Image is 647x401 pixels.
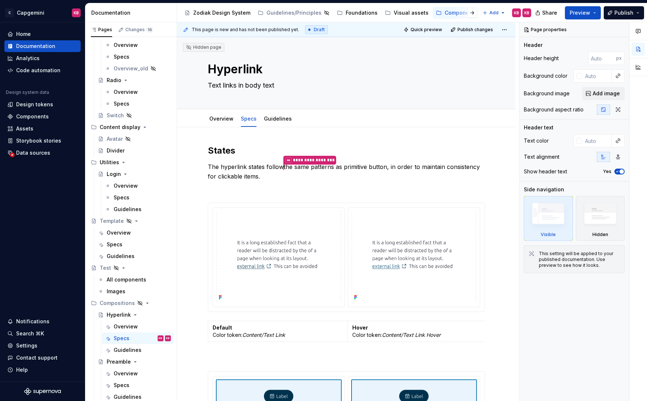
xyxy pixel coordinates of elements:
div: Data sources [16,149,50,157]
p: The hyperlink states follow the same patterns as primitive button, in order to maintain consisten... [208,162,485,181]
span: Quick preview [411,27,442,33]
div: Overview [206,111,236,126]
div: Zodiak Design System [193,9,250,16]
div: C [5,8,14,17]
a: Components [4,111,81,122]
div: Specs [114,100,129,107]
a: Specs [102,192,174,203]
a: Specs [95,239,174,250]
a: Template [88,215,174,227]
div: Guidelines [114,393,141,401]
span: 16 [146,27,153,33]
div: KB [74,10,79,16]
div: Storybook stories [16,137,61,144]
div: KB [514,10,519,16]
span: Share [542,9,557,16]
button: Share [532,6,562,19]
button: Notifications [4,316,81,327]
div: Radio [107,77,121,84]
div: Hidden [576,196,625,241]
a: Hyperlink [95,309,174,321]
div: All components [107,276,146,283]
div: Documentation [91,9,174,16]
div: Specs [114,53,129,60]
a: Overview [209,115,234,122]
div: Capgemini [17,9,44,16]
a: Specs [102,51,174,63]
div: Components [445,9,477,16]
div: Compositions [100,299,135,307]
div: Specs [107,241,122,248]
button: Contact support [4,352,81,364]
em: Content/Text Link [242,332,285,338]
a: Settings [4,340,81,352]
a: Switch [95,110,174,121]
a: Login [95,168,174,180]
div: Template [100,217,124,225]
div: Overview_old [114,65,148,72]
svg: Supernova Logo [24,388,61,395]
div: KB [524,10,529,16]
div: Overview [114,323,138,330]
div: Components [16,113,49,120]
div: Specs [114,194,129,201]
div: Overview [114,370,138,377]
div: Overview [114,41,138,49]
div: Guidelines [114,206,141,213]
a: Specs [102,98,174,110]
span: Draft [314,27,325,33]
div: Test [100,264,111,272]
a: Avatar [95,133,174,145]
div: Images [107,288,125,295]
a: All components [95,274,174,286]
div: Background image [524,90,570,97]
button: Preview [565,6,601,19]
a: Data sources [4,147,81,159]
div: Header [524,41,543,49]
div: Visible [524,196,573,241]
div: Notifications [16,318,49,325]
div: Text color [524,137,549,144]
button: Quick preview [401,25,445,35]
a: Guidelines/Principles [255,7,332,19]
div: KB [166,335,170,342]
a: Divider [95,145,174,157]
div: Switch [107,112,124,119]
a: Guidelines [95,250,174,262]
p: Color token: [352,324,586,339]
button: Help [4,364,81,376]
div: Overview [114,182,138,190]
a: SpecsKBKB [102,332,174,344]
a: Overview [102,39,174,51]
div: Text alignment [524,153,559,161]
button: Publish [604,6,644,19]
span: Publish changes [457,27,493,33]
a: Home [4,28,81,40]
div: Changes [125,27,153,33]
div: Visible [541,232,556,238]
div: Design tokens [16,101,53,108]
div: Guidelines [261,111,295,126]
div: Utilities [88,157,174,168]
a: Assets [4,123,81,135]
div: Assets [16,125,33,132]
div: Contact support [16,354,58,361]
strong: Hover [352,324,368,331]
div: KB [159,335,162,342]
div: Content display [88,121,174,133]
div: Overview [107,229,131,236]
div: Header text [524,124,554,131]
a: Documentation [4,40,81,52]
a: Analytics [4,52,81,64]
div: Guidelines [114,346,141,354]
label: Yes [603,169,611,174]
a: Zodiak Design System [181,7,253,19]
p: px [616,55,622,61]
a: Components [433,7,480,19]
div: Utilities [100,159,119,166]
div: Specs [114,335,129,342]
button: Add image [582,87,625,100]
a: Overview_old [102,63,174,74]
div: Side navigation [524,186,564,193]
div: Search ⌘K [16,330,44,337]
